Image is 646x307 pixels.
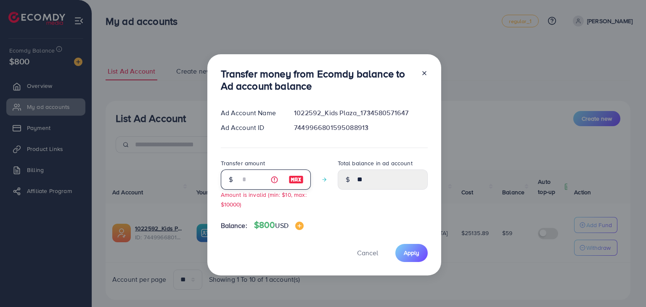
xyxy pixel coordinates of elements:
div: 1022592_Kids Plaza_1734580571647 [287,108,434,118]
label: Transfer amount [221,159,265,167]
span: Balance: [221,221,247,230]
img: image [295,222,304,230]
h3: Transfer money from Ecomdy balance to Ad account balance [221,68,414,92]
div: Ad Account ID [214,123,288,132]
div: 7449966801595088913 [287,123,434,132]
iframe: Chat [610,269,640,301]
button: Apply [395,244,428,262]
h4: $800 [254,220,304,230]
small: Amount is invalid (min: $10, max: $10000) [221,191,307,208]
span: Apply [404,249,419,257]
button: Cancel [347,244,389,262]
span: USD [275,221,288,230]
span: Cancel [357,248,378,257]
div: Ad Account Name [214,108,288,118]
label: Total balance in ad account [338,159,413,167]
img: image [289,175,304,185]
